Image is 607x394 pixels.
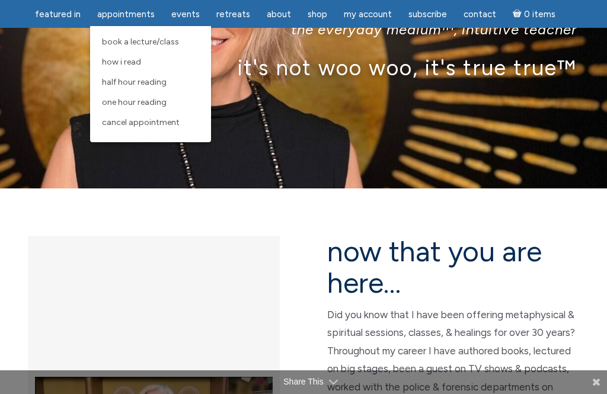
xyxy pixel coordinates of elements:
[35,9,81,20] span: featured in
[102,57,141,67] span: How I Read
[337,3,399,26] a: My Account
[464,9,496,20] span: Contact
[344,9,392,20] span: My Account
[209,3,257,26] a: Retreats
[171,9,200,20] span: Events
[96,92,205,113] a: One Hour Reading
[513,9,524,20] i: Cart
[456,3,503,26] a: Contact
[96,113,205,133] a: Cancel Appointment
[267,9,291,20] span: About
[408,9,447,20] span: Subscribe
[90,3,162,26] a: Appointments
[30,21,577,38] p: the everyday medium™, intuitive teacher
[506,2,563,26] a: Cart0 items
[308,9,327,20] span: Shop
[260,3,298,26] a: About
[164,3,207,26] a: Events
[102,77,167,87] span: Half Hour Reading
[301,3,334,26] a: Shop
[28,3,88,26] a: featured in
[96,72,205,92] a: Half Hour Reading
[102,117,180,127] span: Cancel Appointment
[102,97,167,107] span: One Hour Reading
[524,10,555,19] span: 0 items
[401,3,454,26] a: Subscribe
[327,236,579,299] h2: now that you are here…
[97,9,155,20] span: Appointments
[96,32,205,52] a: Book a Lecture/Class
[216,9,250,20] span: Retreats
[102,37,179,47] span: Book a Lecture/Class
[30,55,577,80] p: it's not woo woo, it's true true™
[96,52,205,72] a: How I Read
